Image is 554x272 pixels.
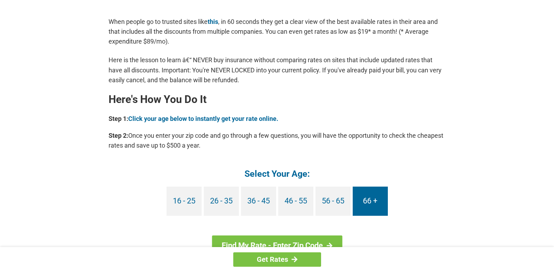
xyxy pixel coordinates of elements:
b: Step 1: [109,115,128,122]
a: 26 - 35 [204,187,239,216]
a: 36 - 45 [241,187,276,216]
b: Step 2: [109,132,128,139]
p: When people go to trusted sites like , in 60 seconds they get a clear view of the best available ... [109,17,446,46]
a: 56 - 65 [315,187,351,216]
h4: Select Your Age: [109,168,446,180]
a: Click your age below to instantly get your rate online. [128,115,278,122]
a: Get Rates [233,252,321,267]
a: 66 + [353,187,388,216]
a: 46 - 55 [278,187,313,216]
h2: Here's How You Do It [109,94,446,105]
a: Find My Rate - Enter Zip Code [212,235,342,256]
p: Once you enter your zip code and go through a few questions, you will have the opportunity to che... [109,131,446,150]
a: this [208,18,218,25]
p: Here is the lesson to learn â€“ NEVER buy insurance without comparing rates on sites that include... [109,55,446,85]
a: 16 - 25 [167,187,202,216]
